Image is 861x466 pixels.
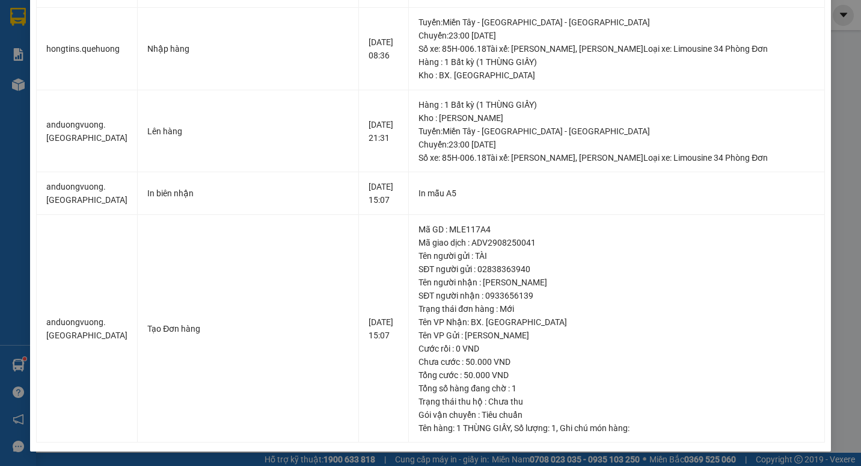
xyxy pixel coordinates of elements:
td: anduongvuong.[GEOGRAPHIC_DATA] [37,172,138,215]
div: In biên nhận [147,187,349,200]
div: Trạng thái đơn hàng : Mới [418,302,815,315]
div: Tuyến : Miền Tây - [GEOGRAPHIC_DATA] - [GEOGRAPHIC_DATA] Chuyến: 23:00 [DATE] Số xe: 85H-006.18 T... [418,16,815,55]
div: [DATE] 15:07 [369,315,399,342]
span: 1 THÙNG GIẤY [456,423,510,433]
div: In mẫu A5 [418,187,815,200]
div: Tên VP Nhận: BX. [GEOGRAPHIC_DATA] [418,315,815,329]
div: [DATE] 08:36 [369,36,399,62]
div: Chưa cước : 50.000 VND [418,355,815,368]
div: Lên hàng [147,125,349,138]
div: Hàng : 1 Bất kỳ (1 THÙNG GIẤY) [418,55,815,69]
div: Tên người gửi : TÀI [418,249,815,263]
td: hongtins.quehuong [37,8,138,90]
div: Tên người nhận : [PERSON_NAME] [418,276,815,289]
div: Tên hàng: , Số lượng: , Ghi chú món hàng: [418,421,815,435]
div: Tổng số hàng đang chờ : 1 [418,382,815,395]
div: Tên VP Gửi : [PERSON_NAME] [418,329,815,342]
div: Tạo Đơn hàng [147,322,349,335]
td: anduongvuong.[GEOGRAPHIC_DATA] [37,215,138,443]
div: Mã GD : MLE117A4 [418,223,815,236]
div: SĐT người nhận : 0933656139 [418,289,815,302]
div: SĐT người gửi : 02838363940 [418,263,815,276]
div: Trạng thái thu hộ : Chưa thu [418,395,815,408]
div: Hàng : 1 Bất kỳ (1 THÙNG GIẤY) [418,98,815,111]
div: Cước rồi : 0 VND [418,342,815,355]
span: 1 [551,423,556,433]
div: [DATE] 15:07 [369,180,399,207]
div: Mã giao dịch : ADV2908250041 [418,236,815,249]
div: Tổng cước : 50.000 VND [418,368,815,382]
div: Kho : [PERSON_NAME] [418,111,815,125]
div: Gói vận chuyển : Tiêu chuẩn [418,408,815,421]
td: anduongvuong.[GEOGRAPHIC_DATA] [37,90,138,173]
div: Nhập hàng [147,42,349,55]
div: [DATE] 21:31 [369,118,399,144]
div: Kho : BX. [GEOGRAPHIC_DATA] [418,69,815,82]
div: Tuyến : Miền Tây - [GEOGRAPHIC_DATA] - [GEOGRAPHIC_DATA] Chuyến: 23:00 [DATE] Số xe: 85H-006.18 T... [418,125,815,164]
